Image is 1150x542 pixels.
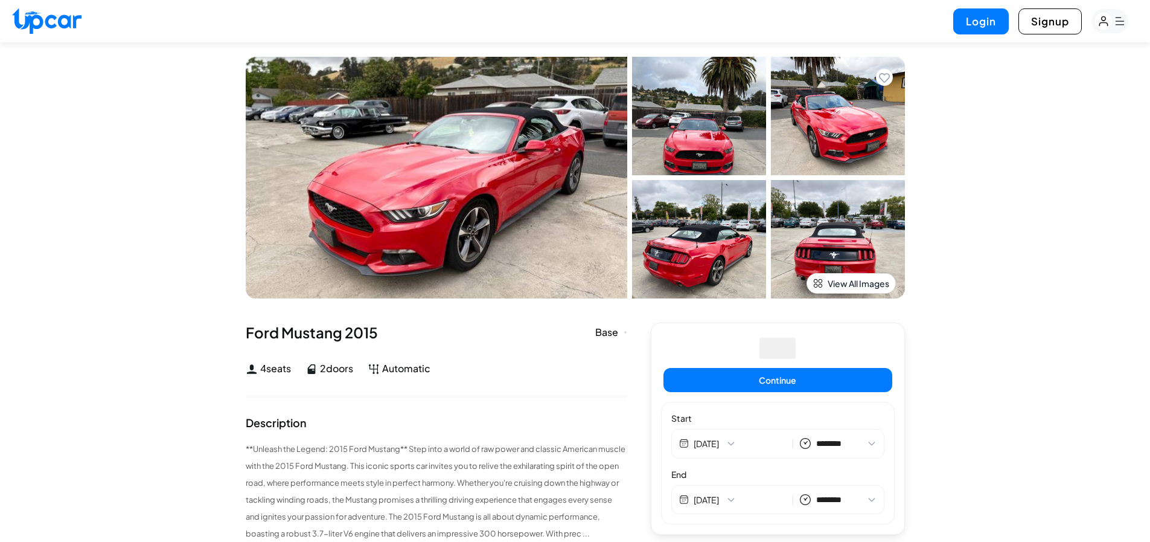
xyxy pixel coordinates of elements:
img: Car Image 3 [632,180,766,298]
img: Car Image 4 [771,180,905,298]
div: Base [595,325,627,340]
button: View All Images [807,273,896,294]
p: **Unleash the Legend: 2015 Ford Mustang** Step into a world of raw power and classic American mus... [246,440,627,542]
button: [DATE] [694,437,786,450]
span: | [791,437,794,451]
img: Upcar Logo [12,8,81,34]
div: Ford Mustang 2015 [246,323,627,342]
img: view-all [813,279,823,288]
label: End [671,468,884,480]
img: Car Image 2 [771,57,905,175]
button: Signup [1018,8,1082,34]
span: 4 seats [260,361,291,376]
button: Add to favorites [876,69,893,86]
div: Description [246,418,307,428]
button: Continue [663,368,892,392]
label: Start [671,412,884,424]
button: Login [953,8,1009,34]
button: [DATE] [694,494,786,506]
img: Car Image 1 [632,57,766,175]
span: 2 doors [320,361,353,376]
span: | [791,493,794,507]
img: Car [246,57,627,298]
span: View All Images [828,277,889,289]
span: Automatic [382,361,430,376]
